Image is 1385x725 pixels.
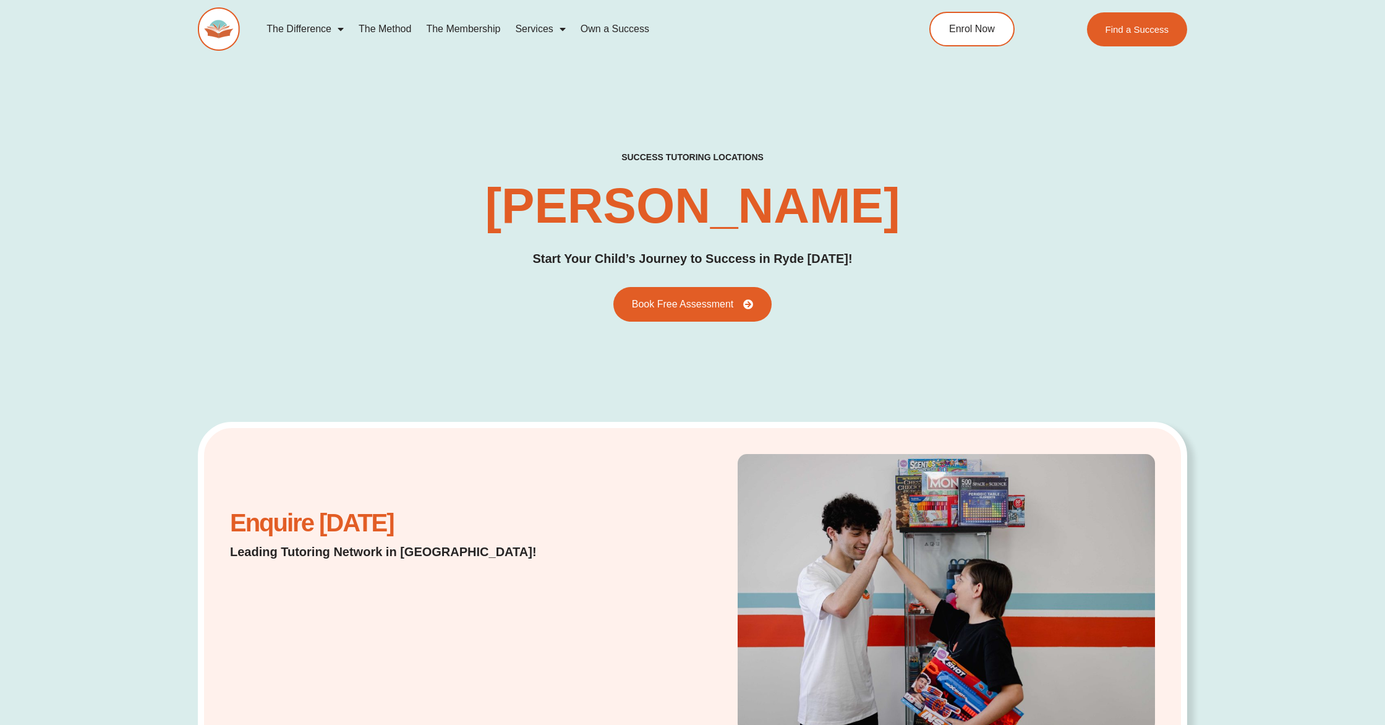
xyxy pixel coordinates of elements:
[419,15,508,43] a: The Membership
[508,15,573,43] a: Services
[929,12,1015,46] a: Enrol Now
[1105,25,1169,34] span: Find a Success
[485,181,900,231] h1: [PERSON_NAME]
[259,15,872,43] nav: Menu
[532,249,852,268] p: Start Your Child’s Journey to Success in Ryde [DATE]!
[632,299,734,309] span: Book Free Assessment
[230,573,518,666] iframe: Website Lead Form
[573,15,657,43] a: Own a Success
[949,24,995,34] span: Enrol Now
[259,15,351,43] a: The Difference
[1086,12,1187,46] a: Find a Success
[613,287,772,322] a: Book Free Assessment
[230,515,568,531] h2: Enquire [DATE]
[621,152,764,163] h2: success tutoring locations
[230,543,568,560] p: Leading Tutoring Network in [GEOGRAPHIC_DATA]!
[351,15,419,43] a: The Method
